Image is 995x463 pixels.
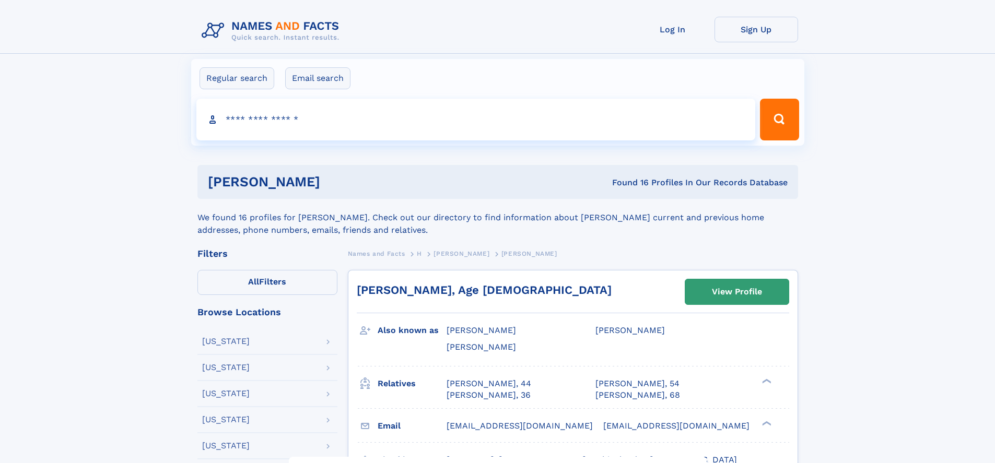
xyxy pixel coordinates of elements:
[378,417,447,435] h3: Email
[447,342,516,352] span: [PERSON_NAME]
[417,247,422,260] a: H
[197,307,337,317] div: Browse Locations
[759,377,772,384] div: ❯
[466,177,788,188] div: Found 16 Profiles In Our Records Database
[200,67,274,89] label: Regular search
[197,17,348,45] img: Logo Names and Facts
[760,99,799,140] button: Search Button
[603,421,750,431] span: [EMAIL_ADDRESS][DOMAIN_NAME]
[202,363,250,372] div: [US_STATE]
[501,250,557,257] span: [PERSON_NAME]
[348,247,405,260] a: Names and Facts
[202,389,250,398] div: [US_STATE]
[595,389,680,401] a: [PERSON_NAME], 68
[378,322,447,339] h3: Also known as
[208,175,466,188] h1: [PERSON_NAME]
[357,283,612,296] a: [PERSON_NAME], Age [DEMOGRAPHIC_DATA]
[417,250,422,257] span: H
[197,270,337,295] label: Filters
[595,325,665,335] span: [PERSON_NAME]
[685,279,789,304] a: View Profile
[447,421,593,431] span: [EMAIL_ADDRESS][DOMAIN_NAME]
[631,17,715,42] a: Log In
[202,337,250,346] div: [US_STATE]
[759,420,772,426] div: ❯
[196,99,756,140] input: search input
[248,277,259,287] span: All
[447,378,531,389] a: [PERSON_NAME], 44
[202,415,250,424] div: [US_STATE]
[202,442,250,450] div: [US_STATE]
[712,280,762,304] div: View Profile
[447,389,531,401] a: [PERSON_NAME], 36
[378,375,447,393] h3: Relatives
[197,199,798,236] div: We found 16 profiles for [PERSON_NAME]. Check out our directory to find information about [PERSON...
[434,250,489,257] span: [PERSON_NAME]
[434,247,489,260] a: [PERSON_NAME]
[595,378,680,389] a: [PERSON_NAME], 54
[197,249,337,258] div: Filters
[715,17,798,42] a: Sign Up
[447,325,516,335] span: [PERSON_NAME]
[285,67,350,89] label: Email search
